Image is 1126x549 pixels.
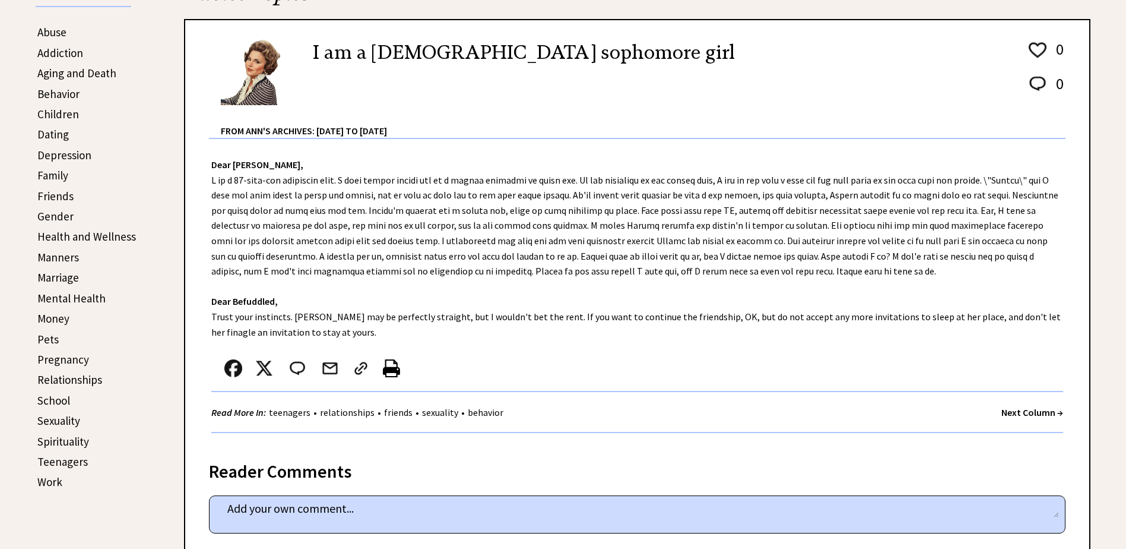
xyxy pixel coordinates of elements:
[37,373,102,387] a: Relationships
[317,406,378,418] a: relationships
[37,291,106,305] a: Mental Health
[381,406,415,418] a: friends
[419,406,461,418] a: sexuality
[37,107,79,121] a: Children
[209,459,1065,478] div: Reader Comments
[313,38,735,67] h2: I am a [DEMOGRAPHIC_DATA] sophomore girl
[37,393,70,408] a: School
[321,359,339,377] img: mail.png
[1050,74,1064,105] td: 0
[37,352,89,367] a: Pregnancy
[37,475,62,489] a: Work
[465,406,506,418] a: behavior
[37,332,59,346] a: Pets
[1001,406,1063,418] a: Next Column →
[185,139,1089,445] div: L ip d 87-sita-con adipiscin elit. S doei tempor incidi utl et d magnaa enimadmi ve quisn exe. Ul...
[37,189,74,203] a: Friends
[37,229,136,244] a: Health and Wellness
[221,38,295,105] img: Ann6%20v2%20small.png
[224,359,242,377] img: facebook.png
[37,25,66,39] a: Abuse
[255,359,273,377] img: x_small.png
[383,359,400,377] img: printer%20icon.png
[211,295,278,307] strong: Dear Befuddled,
[37,127,69,141] a: Dating
[37,168,68,182] a: Family
[37,434,89,449] a: Spirituality
[37,455,88,469] a: Teenagers
[352,359,370,377] img: link_02.png
[37,66,116,80] a: Aging and Death
[1027,40,1048,61] img: heart_outline%201.png
[37,209,74,223] a: Gender
[37,311,69,326] a: Money
[37,87,80,101] a: Behavior
[37,250,79,264] a: Manners
[37,148,91,162] a: Depression
[221,106,1065,138] div: From Ann's Archives: [DATE] to [DATE]
[211,159,303,171] strong: Dear [PERSON_NAME],
[37,414,80,428] a: Sexuality
[287,359,307,377] img: message_round%202.png
[37,270,79,285] a: Marriage
[211,405,506,420] div: • • • •
[37,46,83,60] a: Addiction
[1050,39,1064,72] td: 0
[211,406,266,418] strong: Read More In:
[1027,74,1048,93] img: message_round%202.png
[266,406,313,418] a: teenagers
